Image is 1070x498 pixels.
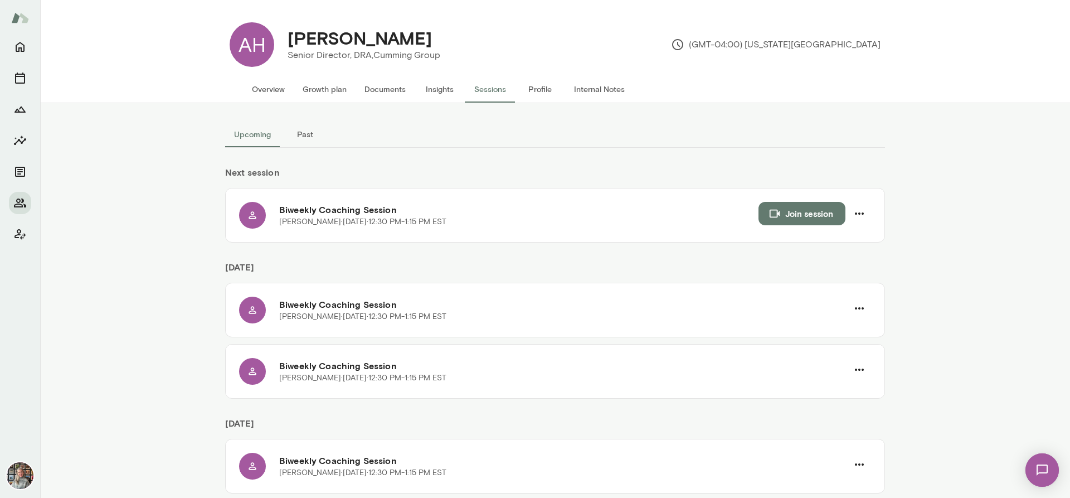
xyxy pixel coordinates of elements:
button: Documents [356,76,415,103]
h6: Biweekly Coaching Session [279,203,758,216]
p: [PERSON_NAME] · [DATE] · 12:30 PM-1:15 PM EST [279,311,446,322]
img: Mento [11,7,29,28]
div: AH [230,22,274,67]
button: Sessions [465,76,515,103]
p: [PERSON_NAME] · [DATE] · 12:30 PM-1:15 PM EST [279,467,446,478]
button: Overview [243,76,294,103]
h6: Next session [225,166,885,188]
button: Profile [515,76,565,103]
button: Home [9,36,31,58]
button: Growth plan [294,76,356,103]
button: Documents [9,161,31,183]
p: Senior Director, DRA, Cumming Group [288,49,440,62]
p: [PERSON_NAME] · [DATE] · 12:30 PM-1:15 PM EST [279,216,446,228]
button: Internal Notes [565,76,634,103]
h6: Biweekly Coaching Session [279,298,848,311]
h6: Biweekly Coaching Session [279,454,848,467]
button: Insights [415,76,465,103]
h6: [DATE] [225,417,885,439]
button: Client app [9,223,31,245]
button: Members [9,192,31,214]
button: Growth Plan [9,98,31,120]
p: [PERSON_NAME] · [DATE] · 12:30 PM-1:15 PM EST [279,373,446,384]
h6: [DATE] [225,260,885,283]
button: Sessions [9,67,31,89]
div: basic tabs example [225,121,885,148]
p: (GMT-04:00) [US_STATE][GEOGRAPHIC_DATA] [671,38,881,51]
button: Join session [758,202,845,225]
button: Upcoming [225,121,280,148]
img: Tricia Maggio [7,462,33,489]
h6: Biweekly Coaching Session [279,359,848,373]
h4: [PERSON_NAME] [288,27,432,49]
button: Insights [9,129,31,152]
button: Past [280,121,330,148]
